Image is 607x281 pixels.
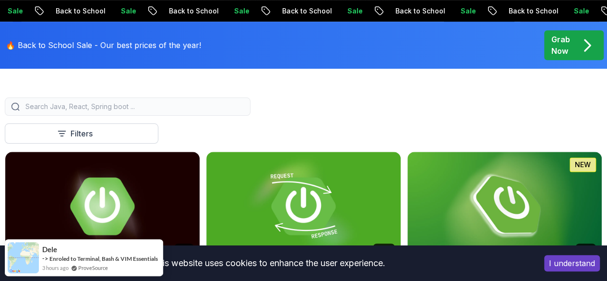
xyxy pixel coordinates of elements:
img: Advanced Spring Boot card [5,152,200,261]
div: This website uses cookies to enhance the user experience. [7,253,530,274]
img: Building APIs with Spring Boot card [206,152,401,261]
p: Back to School [500,6,566,16]
p: Back to School [161,6,226,16]
p: Filters [71,128,93,139]
a: Enroled to Terminal, Bash & VIM Essentials [49,255,158,262]
p: Sale [113,6,143,16]
button: Accept cookies [544,255,600,271]
p: Grab Now [551,34,570,57]
button: Filters [5,123,158,144]
p: NEW [575,160,591,170]
span: Dele [42,245,57,254]
img: provesource social proof notification image [8,242,39,273]
img: Spring Boot for Beginners card [407,152,602,261]
p: Sale [226,6,257,16]
p: Sale [339,6,370,16]
p: Sale [452,6,483,16]
p: 🔥 Back to School Sale - Our best prices of the year! [6,39,201,51]
p: Back to School [48,6,113,16]
input: Search Java, React, Spring boot ... [24,102,244,111]
a: ProveSource [78,264,108,272]
span: 3 hours ago [42,264,69,272]
span: -> [42,255,48,262]
p: Back to School [387,6,452,16]
p: Sale [566,6,596,16]
p: Back to School [274,6,339,16]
